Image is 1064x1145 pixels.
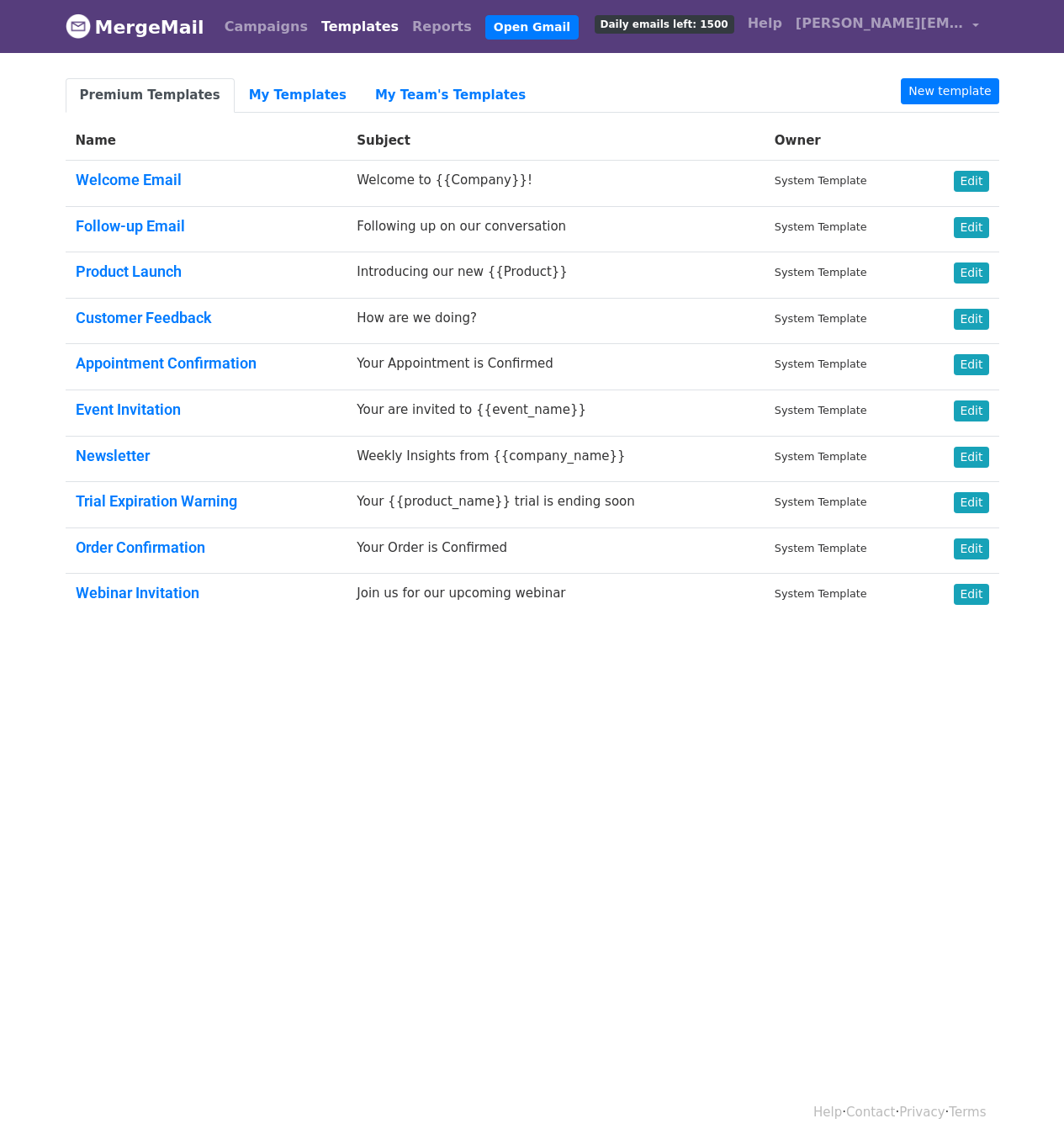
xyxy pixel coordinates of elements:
a: Edit [954,584,988,605]
td: Weekly Insights from {{company_name}} [347,436,765,482]
td: Your Appointment is Confirmed [347,344,765,390]
a: Edit [954,171,988,192]
span: Daily emails left: 1500 [595,15,734,34]
a: Help [741,7,789,40]
td: Your Order is Confirmed [347,527,765,574]
a: Edit [954,447,988,468]
a: Open Gmail [485,15,579,40]
a: Follow-up Email [76,217,185,235]
a: Premium Templates [66,78,235,113]
a: Trial Expiration Warning [76,492,237,510]
a: Edit [954,262,988,284]
a: Edit [954,354,988,375]
img: MergeMail logo [66,13,91,39]
a: My Templates [235,78,361,113]
a: Order Confirmation [76,538,205,556]
a: Edit [954,309,988,330]
span: [PERSON_NAME][EMAIL_ADDRESS] [796,13,964,34]
td: Welcome to {{Company}}! [347,161,765,207]
a: New template [901,78,998,104]
a: Daily emails left: 1500 [588,7,741,40]
th: Subject [347,121,765,161]
a: Appointment Confirmation [76,354,257,372]
a: Privacy [899,1105,945,1120]
a: Campaigns [218,10,315,44]
a: Product Launch [76,262,182,280]
a: Event Invitation [76,400,181,418]
a: Contact [846,1105,895,1120]
small: System Template [775,404,867,416]
td: How are we doing? [347,298,765,344]
a: Help [813,1105,842,1120]
a: Welcome Email [76,171,182,188]
a: Webinar Invitation [76,584,199,602]
a: Edit [954,492,988,513]
td: Your are invited to {{event_name}} [347,390,765,436]
th: Name [66,121,347,161]
small: System Template [775,450,867,463]
a: Edit [954,538,988,559]
a: [PERSON_NAME][EMAIL_ADDRESS] [789,7,986,46]
a: My Team's Templates [361,78,540,113]
a: Terms [949,1105,986,1120]
a: Edit [954,400,988,421]
small: System Template [775,587,867,600]
td: Following up on our conversation [347,206,765,252]
small: System Template [775,312,867,325]
td: Introducing our new {{Product}} [347,252,765,299]
a: Edit [954,217,988,238]
small: System Template [775,174,867,187]
small: System Template [775,220,867,233]
small: System Template [775,358,867,370]
small: System Template [775,496,867,508]
a: Newsletter [76,447,150,464]
td: Your {{product_name}} trial is ending soon [347,482,765,528]
th: Owner [765,121,922,161]
a: Customer Feedback [76,309,212,326]
a: Templates [315,10,405,44]
small: System Template [775,266,867,278]
a: MergeMail [66,9,204,45]
a: Reports [405,10,479,44]
td: Join us for our upcoming webinar [347,574,765,619]
small: System Template [775,542,867,554]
